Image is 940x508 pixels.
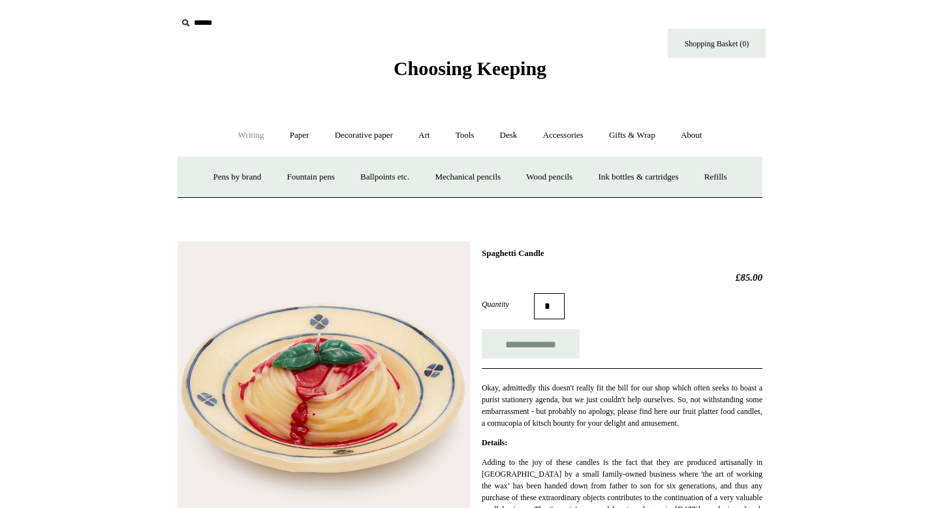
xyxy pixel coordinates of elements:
a: Art [407,118,441,153]
p: Okay, admittedly this doesn't really fit the bill for our shop which often seeks to boast a puris... [482,382,762,429]
a: Mechanical pencils [423,160,512,195]
h2: £85.00 [482,272,762,283]
h1: Spaghetti Candle [482,248,762,259]
span: Choosing Keeping [394,57,546,79]
label: Quantity [482,298,534,310]
a: Shopping Basket (0) [668,29,766,58]
a: Gifts & Wrap [597,118,667,153]
a: Accessories [531,118,595,153]
a: Writing [227,118,276,153]
a: Tools [444,118,486,153]
strong: Details: [482,438,507,447]
a: Decorative paper [323,118,405,153]
a: Ink bottles & cartridges [586,160,690,195]
a: Fountain pens [275,160,346,195]
a: About [669,118,714,153]
a: Paper [278,118,321,153]
a: Pens by brand [202,160,274,195]
a: Ballpoints etc. [349,160,421,195]
a: Refills [693,160,739,195]
a: Desk [488,118,529,153]
a: Choosing Keeping [394,68,546,77]
a: Wood pencils [514,160,584,195]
